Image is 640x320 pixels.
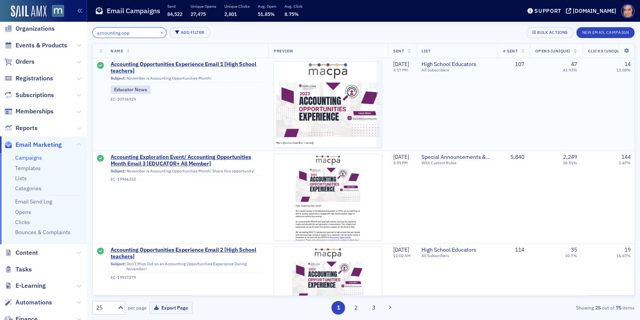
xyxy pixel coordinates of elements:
[393,153,409,160] span: [DATE]
[158,29,165,36] button: ×
[16,74,53,83] span: Registrations
[11,5,47,18] img: SailAMX
[4,124,38,132] a: Reports
[563,154,577,161] div: 2,249
[535,48,570,54] span: Opens (Unique)
[616,253,631,258] div: 16.67%
[421,247,492,254] a: High School Educators
[621,4,635,18] span: Profile
[588,48,624,54] span: Clicks (Unique)
[16,91,54,99] span: Subscriptions
[4,74,53,83] a: Registrations
[111,76,126,81] span: Subject:
[563,68,577,73] div: 43.93%
[421,61,492,68] a: High School Educators
[111,247,263,260] span: Accounting Opportunities Experience Email 2 [High School teachers]
[16,141,62,149] span: Email Marketing
[15,219,30,226] a: Clicks
[526,27,573,38] button: Bulk Actions
[169,27,210,38] button: Add Filter
[167,11,182,17] span: 84,522
[258,11,275,17] span: 51.85%
[284,3,303,9] p: Avg. Click
[4,107,54,116] a: Memberships
[111,169,263,176] div: November is Accounting Opportunities Month! Share this opportunity!
[4,57,35,66] a: Orders
[16,57,35,66] span: Orders
[111,48,123,54] span: Name
[111,261,126,271] span: Subject:
[614,304,623,311] strong: 75
[16,24,55,33] span: Organizations
[367,301,380,315] button: 3
[191,11,206,17] span: 27,475
[111,85,151,94] div: Educator News
[15,185,42,192] a: Categories
[4,265,32,274] a: Tasks
[15,165,41,172] a: Templates
[621,154,631,161] div: 144
[15,154,42,161] a: Campaigns
[393,253,411,258] time: 11:02 AM
[224,11,237,17] span: 2,801
[107,6,160,16] h1: Email Campaigns
[421,48,430,54] span: List
[393,246,409,253] span: [DATE]
[571,61,577,68] div: 47
[16,265,32,274] span: Tasks
[421,154,492,161] a: Special Announcements & Special Event Invitations
[111,177,263,182] div: EC-19946332
[15,175,27,182] a: Lists
[503,48,518,54] span: # Sent
[224,3,250,9] p: Unique Clicks
[191,3,216,9] p: Unique Opens
[594,304,602,311] strong: 25
[111,169,126,174] span: Subject:
[576,28,635,35] a: New Email Campaign
[4,91,54,99] a: Subscriptions
[503,247,524,254] div: 114
[503,154,524,161] div: 5,840
[349,301,363,315] button: 2
[4,41,67,50] a: Events & Products
[393,67,408,73] time: 3:17 PM
[97,155,104,163] div: Sent
[15,229,71,236] a: Bounces & Complaints
[534,7,561,14] div: Support
[331,301,345,315] button: 1
[128,304,147,311] label: per page
[97,248,104,256] div: Sent
[111,261,263,273] div: Don't Miss Out on an Accounting Opportunities Experience During November!
[4,298,52,307] a: Automations
[624,247,631,254] div: 19
[97,62,104,70] div: Sent
[52,5,64,17] img: SailAMX
[4,141,62,149] a: Email Marketing
[566,8,619,14] button: [DOMAIN_NAME]
[111,61,263,75] a: Accounting Opportunities Experience Email 1 [High School teachers]
[15,209,31,216] a: Opens
[537,30,567,35] div: Bulk Actions
[47,5,64,18] a: View Homepage
[111,76,263,83] div: November is Accounting Opportunities Month!
[565,253,577,258] div: 30.7%
[393,61,409,68] span: [DATE]
[16,124,38,132] span: Reports
[16,282,46,290] span: E-Learning
[4,249,38,257] a: Content
[4,24,55,33] a: Organizations
[111,275,263,280] div: EC-19937279
[274,48,293,54] span: Preview
[16,249,38,257] span: Content
[619,160,631,165] div: 2.47%
[111,154,263,167] a: Accounting Exploration Event/ Accounting Opportunities Month Email 3 [EDUCATOR+ All Member]
[15,198,52,205] a: Email Send Log
[92,27,167,38] input: Search…
[167,3,182,9] p: Sent
[284,11,299,17] span: 8.75%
